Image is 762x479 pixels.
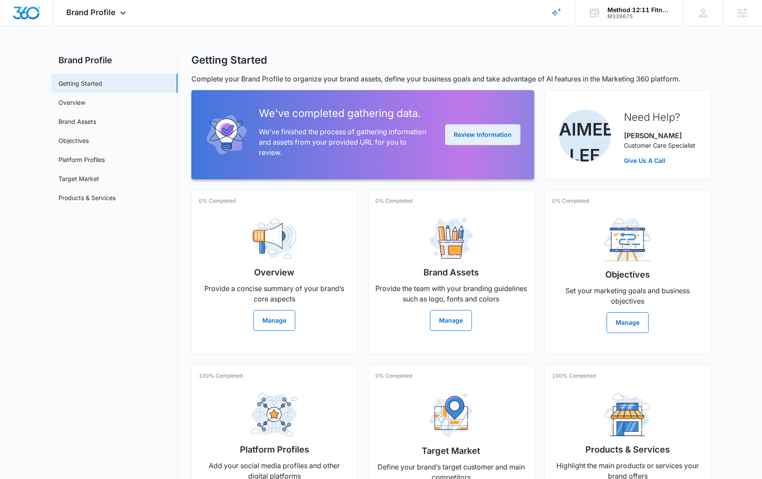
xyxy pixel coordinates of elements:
[422,444,480,457] h2: Target Market
[368,190,534,354] a: 0% CompletedBrand AssetsProvide the team with your branding guidelines such as logo, fonts and co...
[199,283,350,304] p: Provide a concise summary of your brand’s core aspects
[607,312,649,333] button: Manage
[375,283,527,304] p: Provide the team with your branding guidelines such as logo, fonts and colors
[199,372,242,380] p: 100% Completed
[58,79,102,88] a: Getting Started
[259,106,431,121] h2: We've completed gathering data.
[259,126,431,158] p: We've finished the process of gathering information and assets from your provided URL for you to ...
[624,141,695,150] p: Customer Care Specialist
[199,197,236,205] p: 0% Completed
[58,136,89,145] a: Objectives
[624,156,695,165] a: Give Us A Call
[552,372,596,380] p: 100% Completed
[66,8,116,17] span: Brand Profile
[254,266,294,279] h2: Overview
[58,155,105,164] a: Platform Profiles
[58,193,116,202] a: Products & Services
[375,197,412,205] p: 0% Completed
[191,74,711,84] p: Complete your Brand Profile to organize your brand assets, define your business goals and take ad...
[607,6,671,13] div: account name
[430,310,472,331] button: Manage
[607,13,671,19] div: account id
[545,190,711,354] a: 0% CompletedObjectivesSet your marketing goals and business objectivesManage
[445,124,520,145] button: Review Information
[52,54,178,67] h2: Brand Profile
[423,266,479,279] h2: Brand Assets
[624,130,695,141] p: [PERSON_NAME]
[58,117,96,126] a: Brand Assets
[552,197,589,205] p: 0% Completed
[559,110,611,162] img: Aimee Lee
[375,372,412,380] p: 0% Completed
[585,443,670,456] h2: Products & Services
[552,285,704,306] p: Set your marketing goals and business objectives
[58,174,99,183] a: Target Market
[624,110,695,125] h2: Need Help?
[191,54,267,67] h1: Getting Started
[605,268,650,281] h2: Objectives
[191,190,358,354] a: 0% CompletedOverviewProvide a concise summary of your brand’s core aspectsManage
[240,443,309,456] h2: Platform Profiles
[253,310,295,331] button: Manage
[58,98,85,107] a: Overview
